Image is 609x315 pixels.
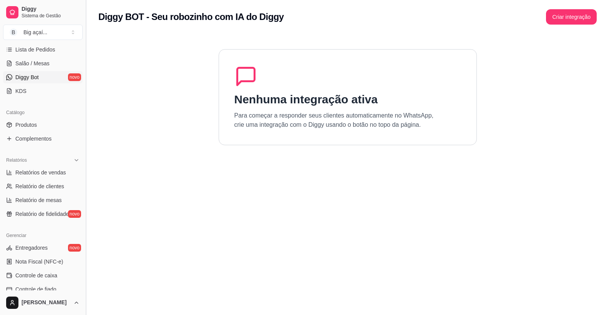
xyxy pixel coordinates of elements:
[98,11,284,23] h2: Diggy BOT - Seu robozinho com IA do Diggy
[3,293,83,312] button: [PERSON_NAME]
[23,28,47,36] div: Big açaí ...
[15,258,63,265] span: Nota Fiscal (NFC-e)
[15,272,57,279] span: Controle de caixa
[22,13,80,19] span: Sistema de Gestão
[15,182,64,190] span: Relatório de clientes
[546,9,597,25] button: Criar integração
[3,180,83,192] a: Relatório de clientes
[15,196,62,204] span: Relatório de mesas
[3,85,83,97] a: KDS
[15,285,56,293] span: Controle de fiado
[15,60,50,67] span: Salão / Mesas
[6,157,27,163] span: Relatórios
[15,73,39,81] span: Diggy Bot
[3,57,83,70] a: Salão / Mesas
[15,46,55,53] span: Lista de Pedidos
[3,119,83,131] a: Produtos
[3,166,83,179] a: Relatórios de vendas
[3,106,83,119] div: Catálogo
[3,71,83,83] a: Diggy Botnovo
[15,169,66,176] span: Relatórios de vendas
[3,208,83,220] a: Relatório de fidelidadenovo
[3,3,83,22] a: DiggySistema de Gestão
[22,299,70,306] span: [PERSON_NAME]
[15,121,37,129] span: Produtos
[234,111,434,129] p: Para começar a responder seus clientes automaticamente no WhatsApp, crie uma integração com o Dig...
[3,283,83,295] a: Controle de fiado
[22,6,80,13] span: Diggy
[3,242,83,254] a: Entregadoresnovo
[15,210,69,218] span: Relatório de fidelidade
[3,133,83,145] a: Complementos
[15,135,51,143] span: Complementos
[3,255,83,268] a: Nota Fiscal (NFC-e)
[15,244,48,252] span: Entregadores
[10,28,17,36] span: B
[3,43,83,56] a: Lista de Pedidos
[3,25,83,40] button: Select a team
[234,93,378,106] h1: Nenhuma integração ativa
[15,87,27,95] span: KDS
[3,269,83,282] a: Controle de caixa
[3,229,83,242] div: Gerenciar
[3,194,83,206] a: Relatório de mesas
